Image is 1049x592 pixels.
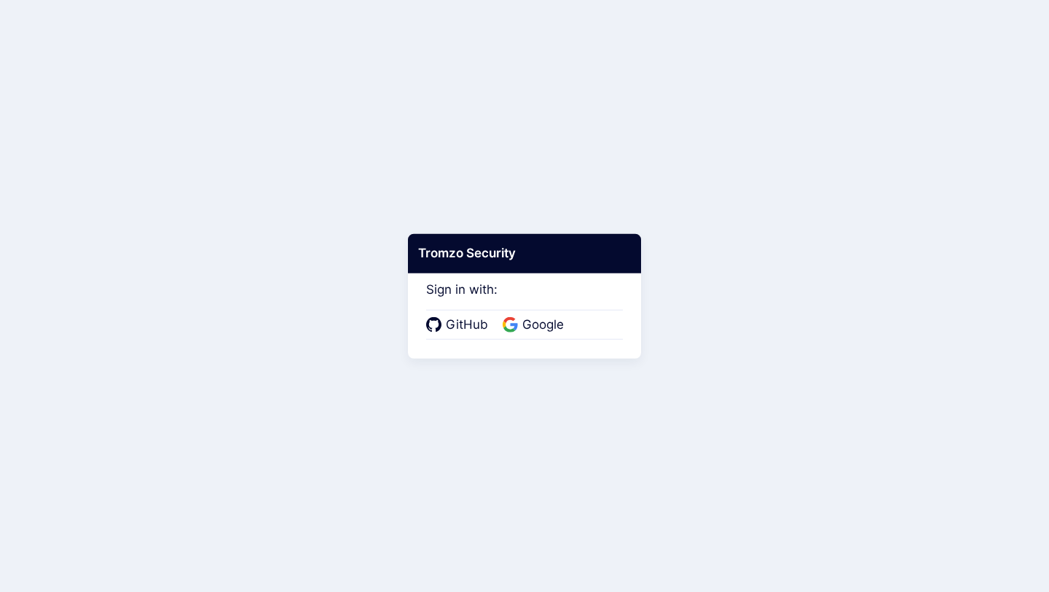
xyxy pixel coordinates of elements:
span: Google [518,316,568,335]
a: GitHub [426,316,492,335]
a: Google [503,316,568,335]
div: Sign in with: [426,262,623,340]
div: Tromzo Security [408,234,641,273]
span: GitHub [441,316,492,335]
